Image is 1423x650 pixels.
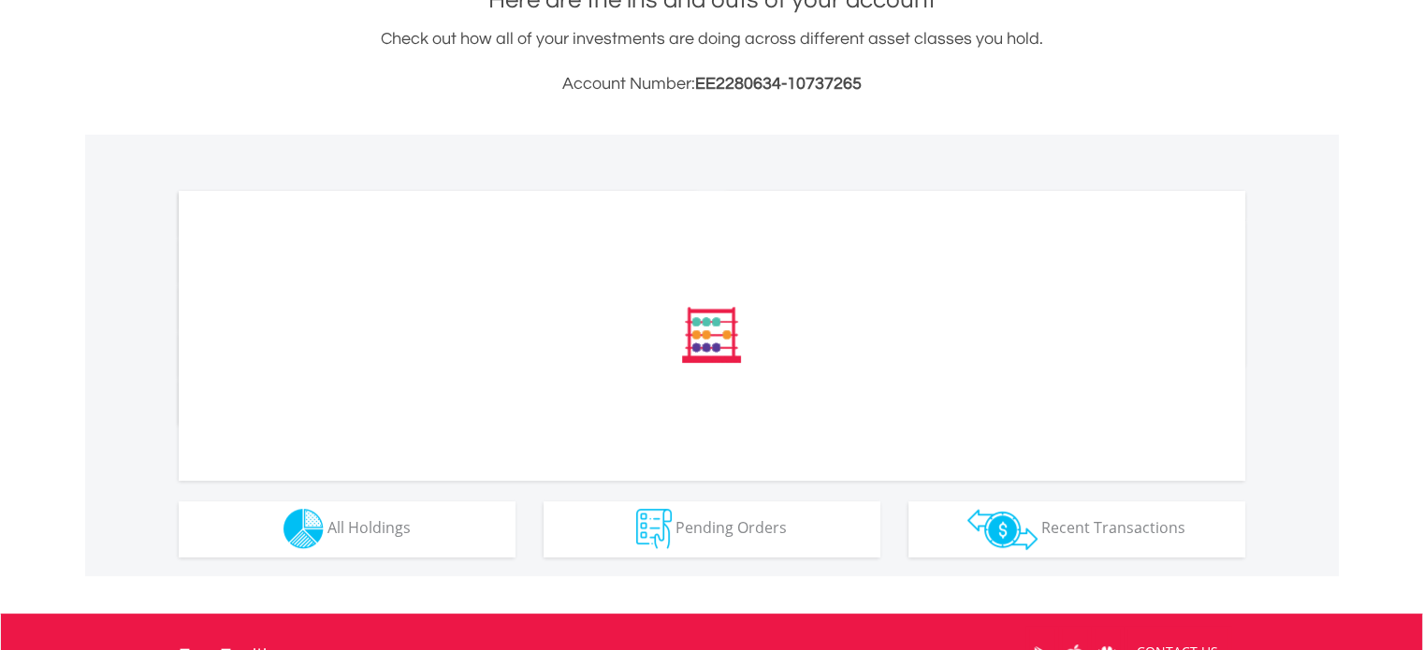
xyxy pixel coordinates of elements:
[1041,517,1185,538] span: Recent Transactions
[675,517,787,538] span: Pending Orders
[327,517,411,538] span: All Holdings
[179,71,1245,97] h3: Account Number:
[179,501,515,557] button: All Holdings
[636,509,672,549] img: pending_instructions-wht.png
[283,509,324,549] img: holdings-wht.png
[179,26,1245,97] div: Check out how all of your investments are doing across different asset classes you hold.
[967,509,1038,550] img: transactions-zar-wht.png
[908,501,1245,557] button: Recent Transactions
[695,75,862,93] span: EE2280634-10737265
[544,501,880,557] button: Pending Orders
